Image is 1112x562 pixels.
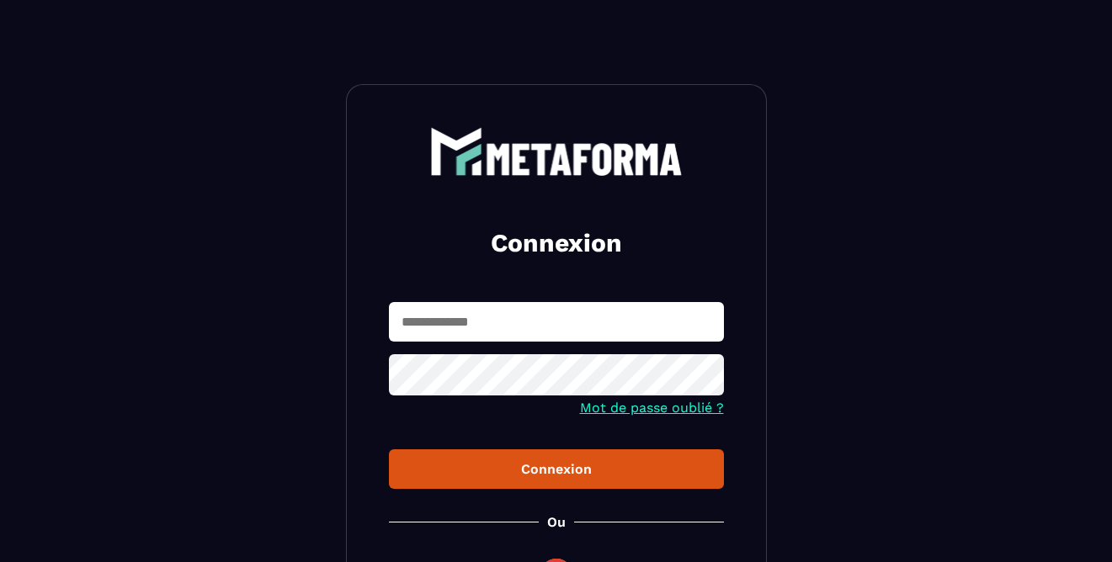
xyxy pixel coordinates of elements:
p: Ou [547,514,566,530]
img: logo [430,127,683,176]
div: Connexion [402,461,710,477]
a: logo [389,127,724,176]
a: Mot de passe oublié ? [580,400,724,416]
h2: Connexion [409,226,704,260]
button: Connexion [389,449,724,489]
